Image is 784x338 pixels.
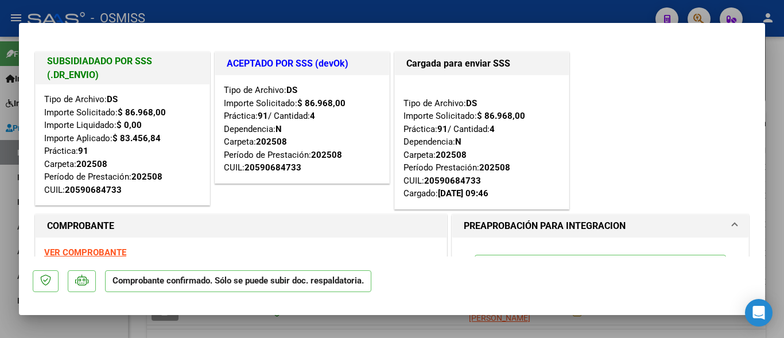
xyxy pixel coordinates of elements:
[297,98,346,108] strong: $ 86.968,00
[118,107,166,118] strong: $ 86.968,00
[475,255,726,298] p: El afiliado figura en el ultimo padrón que tenemos de la SSS de
[131,172,162,182] strong: 202508
[403,84,560,200] div: Tipo de Archivo: Importe Solicitado: Práctica: / Cantidad: Dependencia: Carpeta: Período Prestaci...
[424,174,481,188] div: 20590684733
[406,57,557,71] h1: Cargada para enviar SSS
[244,161,301,174] div: 20590684733
[107,94,118,104] strong: DS
[477,111,525,121] strong: $ 86.968,00
[437,124,448,134] strong: 91
[105,270,371,293] p: Comprobante confirmado. Sólo se puede subir doc. respaldatoria.
[452,215,748,238] mat-expansion-panel-header: PREAPROBACIÓN PARA INTEGRACION
[117,120,142,130] strong: $ 0,00
[76,159,107,169] strong: 202508
[224,84,381,174] div: Tipo de Archivo: Importe Solicitado: Práctica: / Cantidad: Dependencia: Carpeta: Período de Prest...
[311,150,342,160] strong: 202508
[438,188,488,199] strong: [DATE] 09:46
[44,93,201,196] div: Tipo de Archivo: Importe Solicitado: Importe Liquidado: Importe Aplicado: Práctica: Carpeta: Perí...
[286,85,297,95] strong: DS
[466,98,477,108] strong: DS
[47,220,114,231] strong: COMPROBANTE
[227,57,378,71] h1: ACEPTADO POR SSS (devOk)
[47,55,198,82] h1: SUBSIDIADADO POR SSS (.DR_ENVIO)
[275,124,282,134] strong: N
[258,111,268,121] strong: 91
[464,219,626,233] h1: PREAPROBACIÓN PARA INTEGRACION
[78,146,88,156] strong: 91
[745,299,773,327] div: Open Intercom Messenger
[112,133,161,143] strong: $ 83.456,84
[256,137,287,147] strong: 202508
[65,184,122,197] div: 20590684733
[455,137,461,147] strong: N
[479,162,510,173] strong: 202508
[44,247,126,258] a: VER COMPROBANTE
[490,124,495,134] strong: 4
[436,150,467,160] strong: 202508
[310,111,315,121] strong: 4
